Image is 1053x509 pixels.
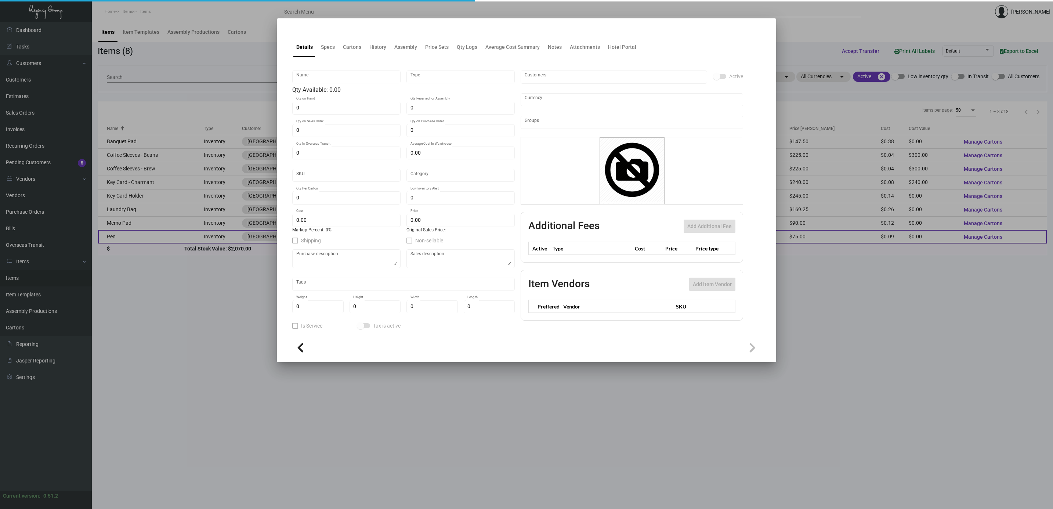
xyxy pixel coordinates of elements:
div: Assembly [394,43,417,51]
div: Attachments [570,43,600,51]
th: Price type [694,242,727,255]
th: Active [529,242,551,255]
div: History [369,43,386,51]
h2: Item Vendors [528,278,590,291]
div: Cartons [343,43,361,51]
span: Active [729,72,743,81]
div: Price Sets [425,43,449,51]
th: Type [551,242,633,255]
span: Is Service [301,321,322,330]
h2: Additional Fees [528,220,600,233]
span: Add Additional Fee [687,223,732,229]
th: Vendor [560,300,672,313]
th: Preffered [529,300,560,313]
input: Add new.. [525,119,739,125]
div: Average Cost Summary [485,43,540,51]
button: Add Additional Fee [684,220,735,233]
th: Price [663,242,694,255]
span: Non-sellable [415,236,443,245]
div: Qty Available: 0.00 [292,86,515,94]
input: Add new.. [525,74,703,80]
div: Hotel Portal [608,43,636,51]
div: Qty Logs [457,43,477,51]
button: Add item Vendor [689,278,735,291]
th: Cost [633,242,663,255]
div: Notes [548,43,562,51]
span: Tax is active [373,321,401,330]
div: Current version: [3,492,40,500]
span: Shipping [301,236,321,245]
div: Details [296,43,313,51]
th: SKU [672,300,735,313]
span: Add item Vendor [693,281,732,287]
div: Specs [321,43,335,51]
div: 0.51.2 [43,492,58,500]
